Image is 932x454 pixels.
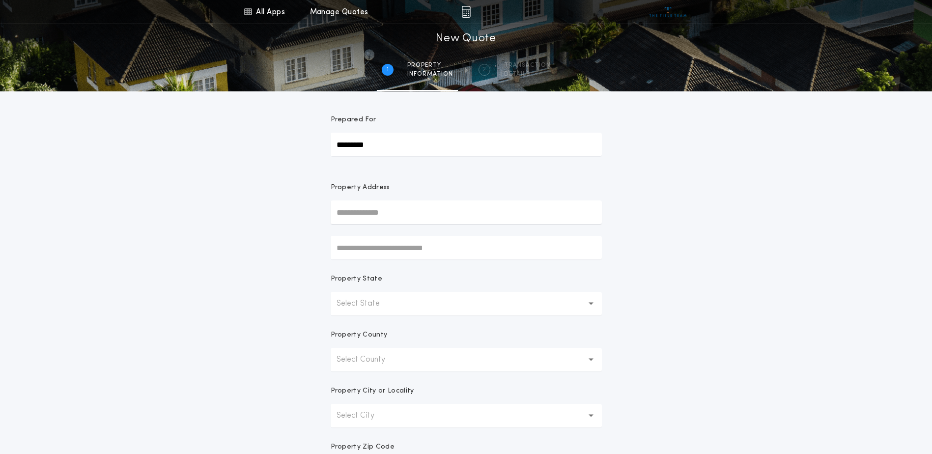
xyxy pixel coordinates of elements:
h1: New Quote [436,31,496,47]
p: Property Zip Code [331,442,395,452]
button: Select City [331,404,602,427]
h2: 2 [482,66,486,74]
span: details [504,70,551,78]
p: Property Address [331,183,602,193]
p: Select State [337,298,395,310]
h2: 1 [387,66,389,74]
span: Property [407,61,453,69]
p: Prepared For [331,115,376,125]
img: img [461,6,471,18]
img: vs-icon [650,7,686,17]
button: Select County [331,348,602,371]
span: Transaction [504,61,551,69]
p: Select City [337,410,390,422]
button: Select State [331,292,602,315]
input: Prepared For [331,133,602,156]
p: Property State [331,274,382,284]
span: information [407,70,453,78]
p: Property City or Locality [331,386,414,396]
p: Select County [337,354,401,366]
p: Property County [331,330,388,340]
